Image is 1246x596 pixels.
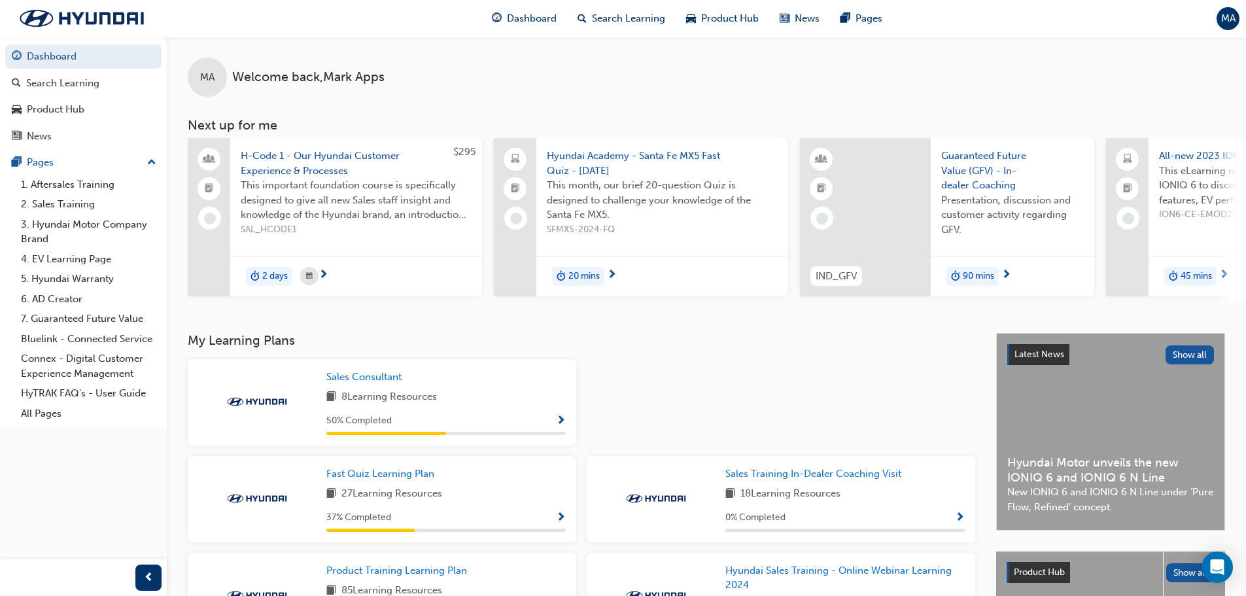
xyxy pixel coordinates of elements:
[547,222,778,237] span: SFMX5-2024-FQ
[556,512,566,524] span: Show Progress
[188,333,975,348] h3: My Learning Plans
[200,70,215,85] span: MA
[481,5,567,32] a: guage-iconDashboard
[817,181,826,198] span: booktick-icon
[725,563,965,593] a: Hyundai Sales Training - Online Webinar Learning 2024
[144,570,154,586] span: prev-icon
[251,268,260,285] span: duration-icon
[241,178,472,222] span: This important foundation course is specifically designed to give all new Sales staff insight and...
[1166,563,1215,582] button: Show all
[1123,151,1132,168] span: laptop-icon
[963,269,994,284] span: 90 mins
[5,71,162,96] a: Search Learning
[816,213,828,224] span: learningRecordVerb_NONE-icon
[676,5,769,32] a: car-iconProduct Hub
[510,213,522,224] span: learningRecordVerb_NONE-icon
[556,413,566,429] button: Show Progress
[16,194,162,215] a: 2. Sales Training
[453,146,476,158] span: $295
[5,97,162,122] a: Product Hub
[941,193,1084,237] span: Presentation, discussion and customer activity regarding GFV.
[941,149,1084,193] span: Guaranteed Future Value (GFV) - In-dealer Coaching
[492,10,502,27] span: guage-icon
[511,151,520,168] span: laptop-icon
[725,486,735,502] span: book-icon
[232,70,385,85] span: Welcome back , Mark Apps
[951,268,960,285] span: duration-icon
[1221,11,1236,26] span: MA
[725,466,907,482] a: Sales Training In-Dealer Coaching Visit
[725,510,786,525] span: 0 % Completed
[725,468,901,480] span: Sales Training In-Dealer Coaching Visit
[840,10,850,27] span: pages-icon
[1007,344,1214,365] a: Latest NewsShow all
[12,78,21,90] span: search-icon
[578,10,587,27] span: search-icon
[856,11,882,26] span: Pages
[568,269,600,284] span: 20 mins
[557,268,566,285] span: duration-icon
[955,510,965,526] button: Show Progress
[556,510,566,526] button: Show Progress
[16,249,162,270] a: 4. EV Learning Page
[507,11,557,26] span: Dashboard
[1219,270,1229,281] span: next-icon
[326,371,402,383] span: Sales Consultant
[27,102,84,117] div: Product Hub
[326,413,392,429] span: 50 % Completed
[241,149,472,178] span: H-Code 1 - Our Hyundai Customer Experience & Processes
[1007,485,1214,514] span: New IONIQ 6 and IONIQ 6 N Line under ‘Pure Flow, Refined’ concept.
[1166,345,1215,364] button: Show all
[16,269,162,289] a: 5. Hyundai Warranty
[12,104,22,116] span: car-icon
[221,492,293,505] img: Trak
[205,151,214,168] span: people-icon
[5,150,162,175] button: Pages
[955,512,965,524] span: Show Progress
[701,11,759,26] span: Product Hub
[27,155,54,170] div: Pages
[1007,455,1214,485] span: Hyundai Motor unveils the new IONIQ 6 and IONIQ 6 N Line
[16,329,162,349] a: Bluelink - Connected Service
[592,11,665,26] span: Search Learning
[780,10,789,27] span: news-icon
[740,486,840,502] span: 18 Learning Resources
[188,138,482,296] a: $295H-Code 1 - Our Hyundai Customer Experience & ProcessesThis important foundation course is spe...
[5,44,162,69] a: Dashboard
[167,118,1246,133] h3: Next up for me
[1122,213,1134,224] span: learningRecordVerb_NONE-icon
[16,309,162,329] a: 7. Guaranteed Future Value
[795,11,820,26] span: News
[241,222,472,237] span: SAL_HCODE1
[16,215,162,249] a: 3. Hyundai Motor Company Brand
[607,270,617,281] span: next-icon
[1014,567,1065,578] span: Product Hub
[26,76,99,91] div: Search Learning
[16,175,162,195] a: 1. Aftersales Training
[1202,552,1233,583] div: Open Intercom Messenger
[547,149,778,178] span: Hyundai Academy - Santa Fe MX5 Fast Quiz - [DATE]
[1217,7,1239,30] button: MA
[1001,270,1011,281] span: next-icon
[620,492,692,505] img: Trak
[16,289,162,309] a: 6. AD Creator
[1014,349,1064,360] span: Latest News
[1169,268,1178,285] span: duration-icon
[319,270,328,281] span: next-icon
[5,124,162,149] a: News
[494,138,788,296] a: Hyundai Academy - Santa Fe MX5 Fast Quiz - [DATE]This month, our brief 20-question Quiz is design...
[996,333,1225,531] a: Latest NewsShow allHyundai Motor unveils the new IONIQ 6 and IONIQ 6 N LineNew IONIQ 6 and IONIQ ...
[306,268,313,285] span: calendar-icon
[547,178,778,222] span: This month, our brief 20-question Quiz is designed to challenge your knowledge of the Santa Fe MX5.
[205,181,214,198] span: booktick-icon
[769,5,830,32] a: news-iconNews
[262,269,288,284] span: 2 days
[147,154,156,171] span: up-icon
[830,5,893,32] a: pages-iconPages
[326,565,467,576] span: Product Training Learning Plan
[567,5,676,32] a: search-iconSearch Learning
[12,131,22,143] span: news-icon
[326,466,440,482] a: Fast Quiz Learning Plan
[204,213,216,224] span: learningRecordVerb_NONE-icon
[326,486,336,502] span: book-icon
